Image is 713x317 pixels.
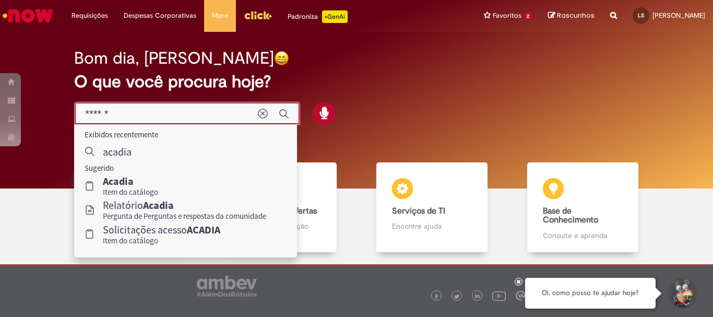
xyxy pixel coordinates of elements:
a: Rascunhos [548,11,595,21]
span: [PERSON_NAME] [652,11,705,20]
a: Tirar dúvidas Tirar dúvidas com Lupi Assist e Gen Ai [55,162,206,253]
p: Consulte e aprenda [543,230,622,241]
button: Iniciar Conversa de Suporte [666,278,697,309]
span: Requisições [72,10,108,21]
span: More [212,10,228,21]
span: 2 [524,12,532,21]
a: Base de Conhecimento Consulte e aprenda [507,162,658,253]
p: +GenAi [322,10,348,23]
a: Serviços de TI Encontre ajuda [356,162,507,253]
img: logo_footer_youtube.png [492,289,506,302]
img: logo_footer_linkedin.png [475,293,480,300]
img: logo_footer_workplace.png [516,291,525,300]
img: happy-face.png [274,51,289,66]
h2: O que você procura hoje? [74,73,639,91]
span: Despesas Corporativas [124,10,196,21]
span: Favoritos [493,10,521,21]
b: Base de Conhecimento [543,206,598,226]
img: logo_footer_ambev_rotulo_gray.png [197,276,257,297]
img: ServiceNow [1,5,55,26]
span: Rascunhos [557,10,595,20]
h2: Bom dia, [PERSON_NAME] [74,49,274,67]
img: click_logo_yellow_360x200.png [244,7,272,23]
p: Encontre ajuda [392,221,471,231]
b: Serviços de TI [392,206,445,216]
img: logo_footer_facebook.png [434,294,439,299]
div: Padroniza [288,10,348,23]
div: Oi, como posso te ajudar hoje? [525,278,656,309]
span: LS [638,12,644,19]
img: logo_footer_twitter.png [454,294,459,299]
